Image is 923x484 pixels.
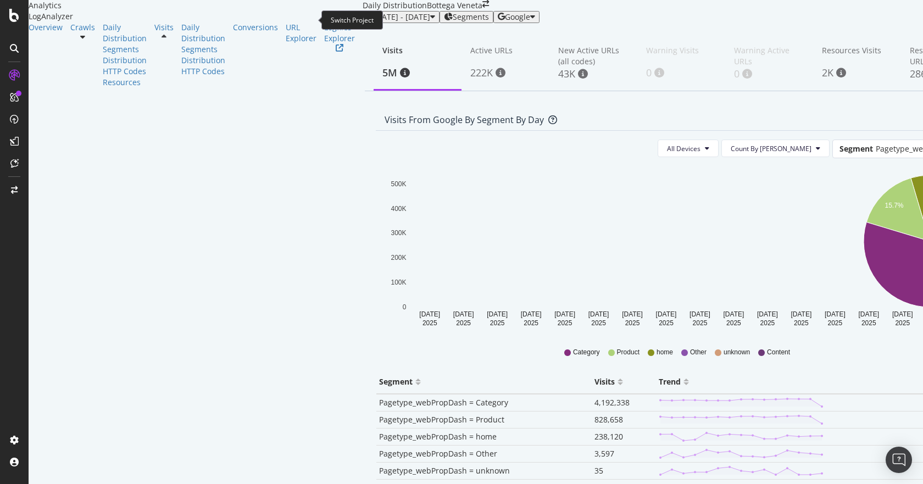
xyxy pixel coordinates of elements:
text: 2025 [726,319,741,327]
div: Visits [382,45,453,66]
text: [DATE] [487,310,508,318]
span: Pagetype_webPropDash = Other [379,448,497,459]
button: All Devices [658,140,719,157]
text: 2025 [591,319,606,327]
button: Count By [PERSON_NAME] [721,140,830,157]
div: Logfiles Explorer [324,22,355,44]
div: 0 [646,66,716,80]
text: [DATE] [656,310,677,318]
a: URL Explorer [286,22,316,44]
span: 4,192,338 [594,397,630,408]
div: 43K [558,67,629,81]
a: Crawls [70,22,95,33]
div: Warning Visits [646,45,716,66]
span: Pagetype_webPropDash = unknown [379,465,510,476]
span: 238,120 [594,431,623,442]
text: 2025 [422,319,437,327]
text: 15.7% [885,202,903,209]
span: 35 [594,465,603,476]
text: [DATE] [825,310,846,318]
a: Segments Distribution [181,44,225,66]
span: Count By Day [731,144,811,153]
a: Daily Distribution [181,22,225,44]
div: Trend [659,373,681,391]
span: Pagetype_webPropDash = Category [379,397,508,408]
div: 5M [382,66,453,80]
button: Google [493,11,540,23]
text: [DATE] [521,310,542,318]
div: Resources Visits [822,45,892,66]
div: Switch Project [321,10,383,30]
a: Resources [103,77,147,88]
text: 500K [391,180,406,188]
div: 2K [822,66,892,80]
div: Visits [594,373,615,391]
div: New Active URLs (all codes) [558,45,629,67]
text: [DATE] [588,310,609,318]
span: Product [617,348,640,357]
button: [DATE] - [DATE] [363,11,440,23]
text: [DATE] [757,310,778,318]
text: 2025 [760,319,775,327]
a: Overview [29,22,63,33]
text: 2025 [558,319,572,327]
span: All Devices [667,144,700,153]
span: Pagetype_webPropDash = home [379,431,497,442]
div: 222K [470,66,541,80]
text: 2025 [827,319,842,327]
a: Visits [154,22,174,33]
div: Warning Active URLs [734,45,804,67]
text: 2025 [524,319,538,327]
a: Daily Distribution [103,22,147,44]
div: Open Intercom Messenger [886,447,912,473]
text: 400K [391,205,406,213]
span: Segment [839,143,873,154]
text: [DATE] [724,310,744,318]
text: 300K [391,229,406,237]
div: 0 [734,67,804,81]
text: 200K [391,254,406,262]
text: [DATE] [791,310,811,318]
text: [DATE] [554,310,575,318]
span: 828,658 [594,414,623,425]
text: 2025 [693,319,708,327]
span: [DATE] - [DATE] [374,12,430,22]
text: 2025 [490,319,505,327]
a: HTTP Codes [181,66,225,77]
text: [DATE] [690,310,710,318]
span: unknown [724,348,750,357]
button: Segments [440,11,493,23]
span: Other [690,348,707,357]
div: Active URLs [470,45,541,66]
a: Segments Distribution [103,44,147,66]
text: 2025 [659,319,674,327]
text: 0 [403,303,407,311]
text: [DATE] [419,310,440,318]
text: 2025 [794,319,809,327]
span: Segments [453,13,489,21]
text: 2025 [625,319,640,327]
span: Pagetype_webPropDash = Product [379,414,504,425]
div: Visits from google by Segment by Day [385,114,544,125]
span: Google [505,12,530,22]
text: 2025 [456,319,471,327]
text: [DATE] [453,310,474,318]
span: home [657,348,673,357]
div: Segment [379,373,413,391]
span: 3,597 [594,448,614,459]
a: HTTP Codes [103,66,147,77]
span: Content [767,348,790,357]
span: Category [573,348,600,357]
a: Conversions [233,22,278,33]
text: 100K [391,279,406,286]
